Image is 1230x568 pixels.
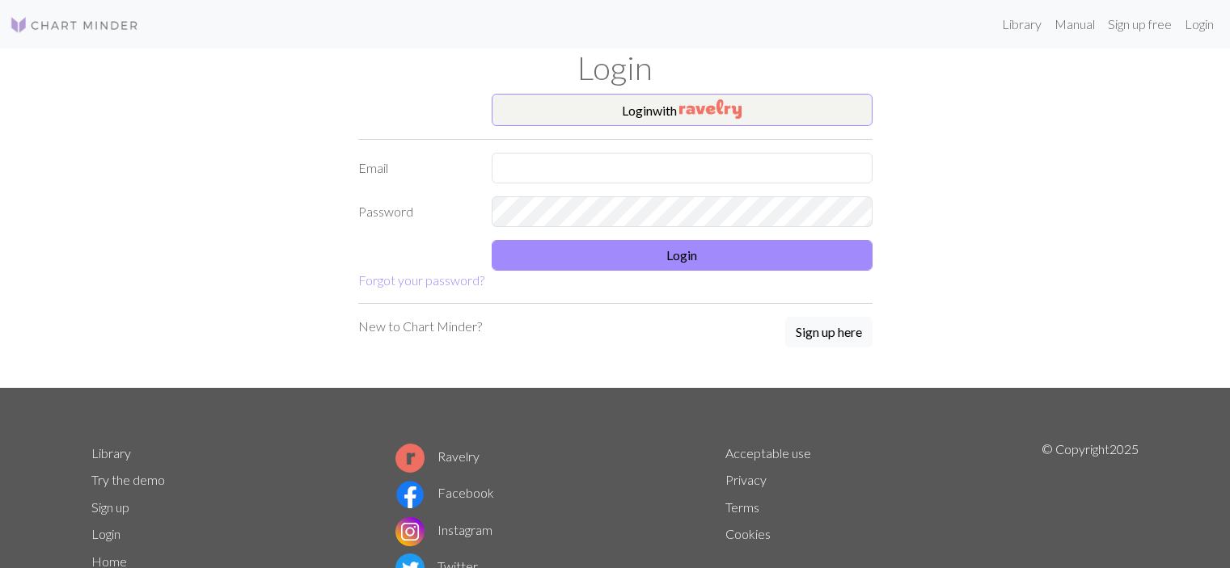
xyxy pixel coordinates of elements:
img: Ravelry [679,99,742,119]
a: Library [91,445,131,461]
button: Loginwith [492,94,873,126]
a: Cookies [725,526,771,541]
a: Facebook [395,485,494,500]
a: Ravelry [395,448,480,464]
a: Manual [1048,8,1101,40]
img: Logo [10,15,139,35]
a: Try the demo [91,472,165,487]
a: Sign up here [785,317,873,349]
img: Ravelry logo [395,444,425,473]
a: Instagram [395,522,492,537]
a: Login [1178,8,1220,40]
button: Login [492,240,873,271]
p: New to Chart Minder? [358,317,482,336]
a: Sign up free [1101,8,1178,40]
a: Forgot your password? [358,272,484,288]
img: Facebook logo [395,480,425,509]
button: Sign up here [785,317,873,347]
h1: Login [82,48,1149,87]
a: Terms [725,499,759,515]
a: Login [91,526,120,541]
a: Sign up [91,499,129,515]
label: Password [349,196,482,227]
a: Privacy [725,472,767,487]
a: Acceptable use [725,445,811,461]
a: Library [995,8,1048,40]
label: Email [349,153,482,183]
img: Instagram logo [395,517,425,546]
